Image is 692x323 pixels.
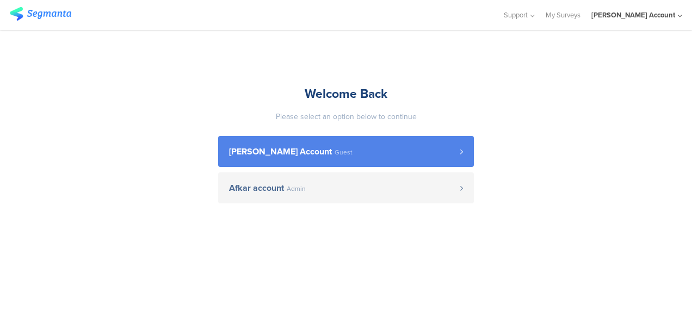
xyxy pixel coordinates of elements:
div: [PERSON_NAME] Account [591,10,675,20]
a: Afkar account Admin [218,172,474,203]
a: [PERSON_NAME] Account Guest [218,136,474,167]
div: Please select an option below to continue [218,111,474,122]
span: Support [504,10,528,20]
span: [PERSON_NAME] Account [229,147,332,156]
span: Guest [335,149,353,156]
span: Admin [287,185,306,192]
img: segmanta logo [10,7,71,21]
span: Afkar account [229,184,284,192]
div: Welcome Back [218,84,474,103]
